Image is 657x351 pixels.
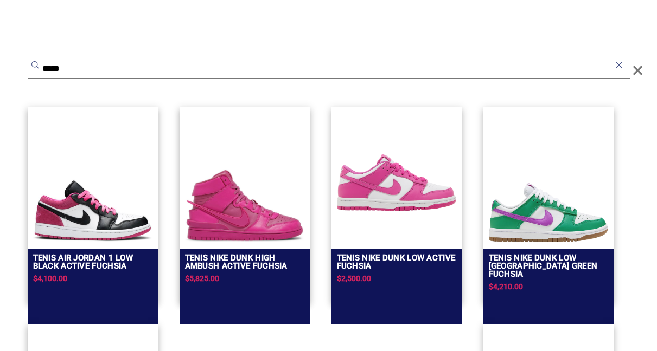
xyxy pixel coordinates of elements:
img: TENIS NIKE DUNK LOW ACTIVE FUCHSIA [337,123,456,242]
span: $4,210.00 [489,282,523,291]
span: Close Overlay [632,54,643,87]
span: $5,825.00 [185,274,219,283]
img: Tenis Nike Dunk Low White Stadium Green Fuchsia [489,183,608,242]
a: TENIS NIKE DUNK LOW ACTIVE FUCHSIA TENIS NIKE DUNK LOW ACTIVE FUCHSIA$2,500.00 [331,107,462,302]
span: $2,500.00 [337,274,371,283]
h2: Tenis Nike Dunk Low [GEOGRAPHIC_DATA] Green Fuchsia [489,254,608,278]
h2: TENIS NIKE DUNK LOW ACTIVE FUCHSIA [337,254,456,270]
img: Tenis Air Jordan 1 Low Black Active Fuchsia [33,179,152,242]
h2: Tenis Air Jordan 1 Low Black Active Fuchsia [33,254,152,270]
span: $4,100.00 [33,274,67,283]
button: Reset [614,60,624,70]
button: Submit [30,60,41,70]
img: Tenis Nike Dunk High Ambush Active Fuchsia [185,169,304,242]
a: Tenis Air Jordan 1 Low Black Active FuchsiaTenis Air Jordan 1 Low Black Active Fuchsia$4,100.00 [28,107,158,302]
a: Tenis Nike Dunk High Ambush Active FuchsiaTenis Nike Dunk High Ambush Active Fuchsia$5,825.00 [180,107,310,302]
a: Tenis Nike Dunk Low White Stadium Green FuchsiaTenis Nike Dunk Low [GEOGRAPHIC_DATA] Green Fuchsi... [483,107,614,302]
h2: Tenis Nike Dunk High Ambush Active Fuchsia [185,254,304,270]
